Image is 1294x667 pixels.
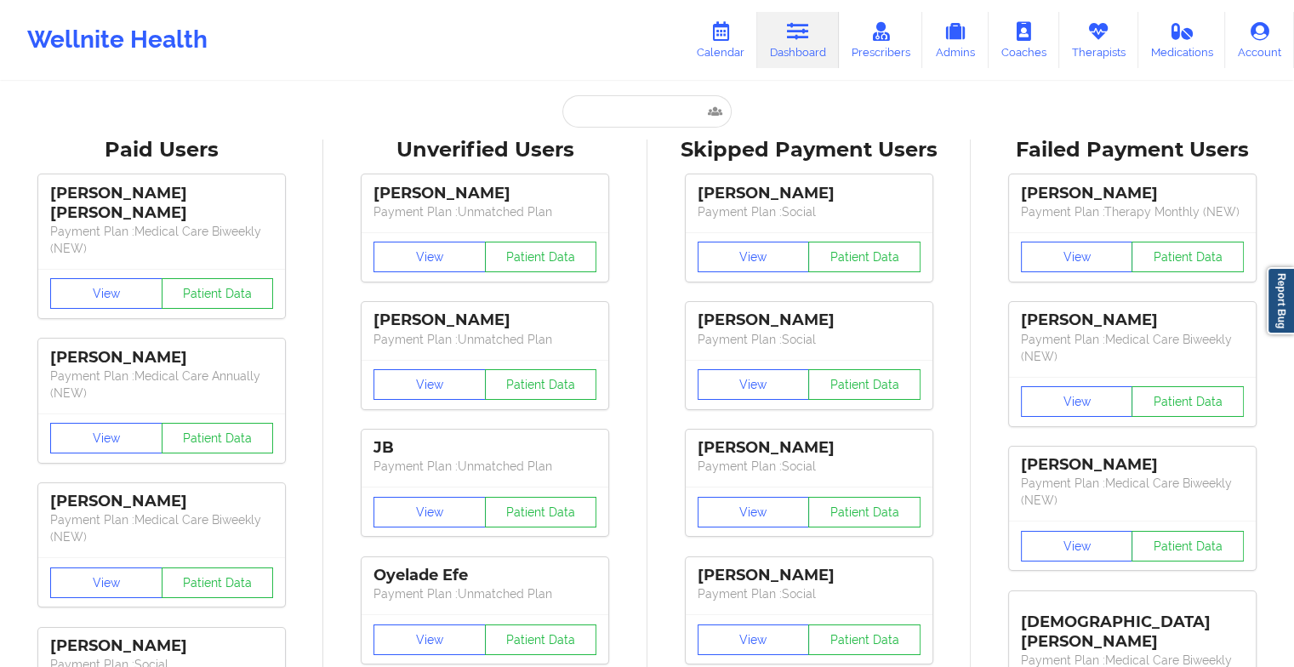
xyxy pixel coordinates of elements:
a: Account [1225,12,1294,68]
div: [PERSON_NAME] [698,311,921,330]
button: Patient Data [485,624,597,655]
div: [PERSON_NAME] [373,184,596,203]
div: [PERSON_NAME] [50,636,273,656]
button: Patient Data [1132,386,1244,417]
button: Patient Data [808,624,921,655]
div: Skipped Payment Users [659,137,959,163]
div: [PERSON_NAME] [50,348,273,368]
button: Patient Data [808,497,921,527]
div: Failed Payment Users [983,137,1282,163]
a: Coaches [989,12,1059,68]
button: Patient Data [808,242,921,272]
button: View [1021,242,1133,272]
div: Unverified Users [335,137,635,163]
p: Payment Plan : Social [698,458,921,475]
div: [PERSON_NAME] [698,438,921,458]
div: [PERSON_NAME] [1021,455,1244,475]
button: Patient Data [808,369,921,400]
a: Medications [1138,12,1226,68]
div: [DEMOGRAPHIC_DATA][PERSON_NAME] [1021,600,1244,652]
p: Payment Plan : Social [698,331,921,348]
div: [PERSON_NAME] [1021,311,1244,330]
button: View [698,624,810,655]
a: Calendar [684,12,757,68]
div: [PERSON_NAME] [1021,184,1244,203]
button: View [373,369,486,400]
button: Patient Data [485,497,597,527]
div: Oyelade Efe [373,566,596,585]
button: View [373,497,486,527]
button: View [373,624,486,655]
p: Payment Plan : Unmatched Plan [373,458,596,475]
button: View [1021,531,1133,562]
button: Patient Data [162,278,274,309]
p: Payment Plan : Medical Care Biweekly (NEW) [50,223,273,257]
button: View [373,242,486,272]
p: Payment Plan : Unmatched Plan [373,203,596,220]
button: View [50,278,162,309]
button: Patient Data [485,369,597,400]
div: JB [373,438,596,458]
button: Patient Data [1132,531,1244,562]
button: Patient Data [485,242,597,272]
div: [PERSON_NAME] [698,566,921,585]
div: Paid Users [12,137,311,163]
p: Payment Plan : Medical Care Biweekly (NEW) [1021,475,1244,509]
p: Payment Plan : Unmatched Plan [373,585,596,602]
p: Payment Plan : Medical Care Biweekly (NEW) [1021,331,1244,365]
a: Prescribers [839,12,923,68]
button: Patient Data [1132,242,1244,272]
button: View [1021,386,1133,417]
button: Patient Data [162,423,274,453]
div: [PERSON_NAME] [698,184,921,203]
p: Payment Plan : Social [698,203,921,220]
button: View [50,567,162,598]
a: Admins [922,12,989,68]
button: View [50,423,162,453]
p: Payment Plan : Medical Care Biweekly (NEW) [50,511,273,545]
button: Patient Data [162,567,274,598]
p: Payment Plan : Medical Care Annually (NEW) [50,368,273,402]
div: [PERSON_NAME] [373,311,596,330]
div: [PERSON_NAME] [50,492,273,511]
button: View [698,369,810,400]
p: Payment Plan : Social [698,585,921,602]
a: Report Bug [1267,267,1294,334]
p: Payment Plan : Unmatched Plan [373,331,596,348]
p: Payment Plan : Therapy Monthly (NEW) [1021,203,1244,220]
button: View [698,242,810,272]
a: Dashboard [757,12,839,68]
div: [PERSON_NAME] [PERSON_NAME] [50,184,273,223]
a: Therapists [1059,12,1138,68]
button: View [698,497,810,527]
